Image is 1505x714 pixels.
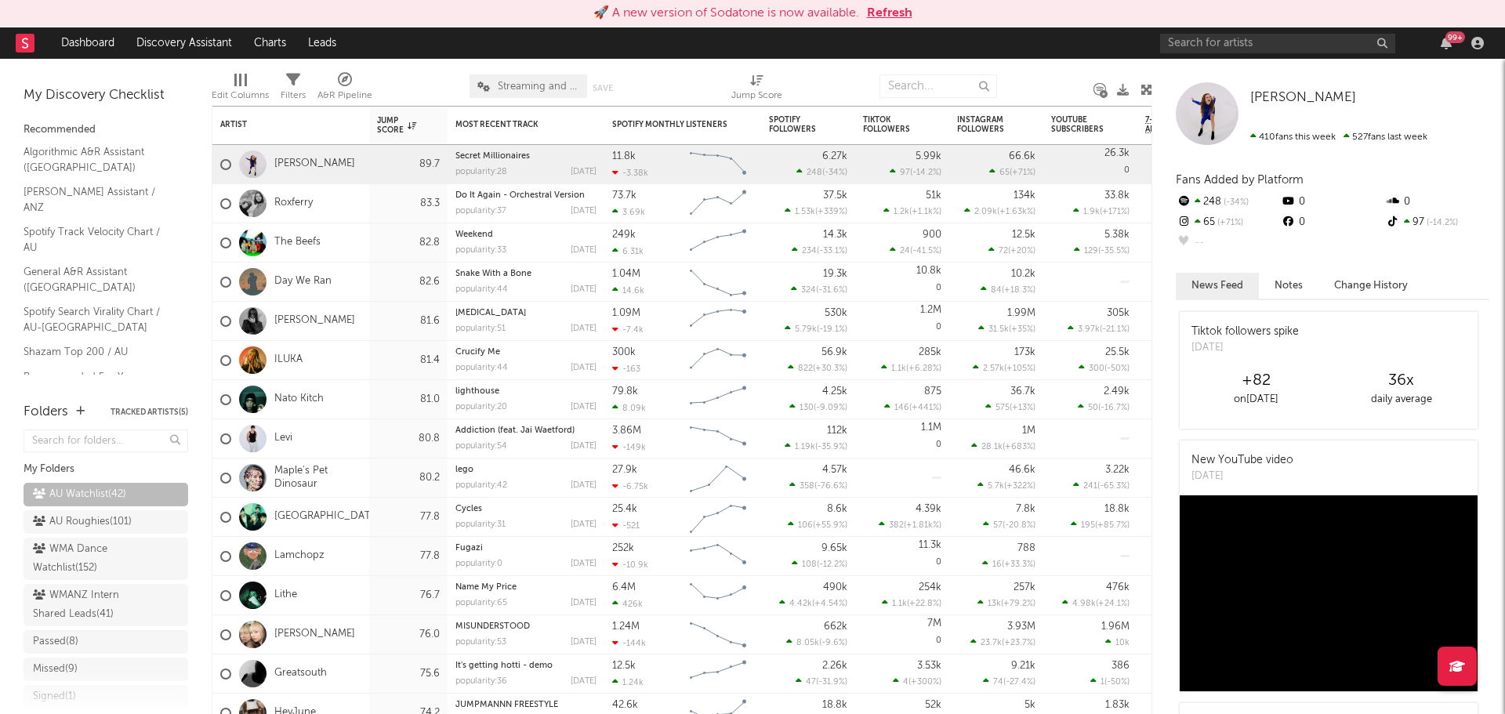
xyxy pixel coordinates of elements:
[912,247,939,256] span: -41.5 %
[274,353,303,367] a: ILUKA
[1079,363,1130,373] div: ( )
[33,687,76,706] div: Signed ( 1 )
[455,285,508,294] div: popularity: 44
[1073,206,1130,216] div: ( )
[274,465,361,491] a: Maple's Pet Dinosaur
[818,286,845,295] span: -31.6 %
[683,223,753,263] svg: Chart title
[125,27,243,59] a: Discovery Assistant
[455,270,597,278] div: Snake With a Bone
[683,263,753,302] svg: Chart title
[863,302,941,340] div: 0
[281,86,306,105] div: Filters
[24,303,172,335] a: Spotify Search Virality Chart / AU-[GEOGRAPHIC_DATA]
[24,343,172,361] a: Shazam Top 200 / AU
[821,347,847,357] div: 56.9k
[33,632,78,651] div: Passed ( 8 )
[900,169,910,177] span: 97
[1184,371,1329,390] div: +82
[1102,208,1127,216] span: +171 %
[612,347,636,357] div: 300k
[274,589,297,602] a: Lithe
[33,485,126,504] div: AU Watchlist ( 42 )
[920,305,941,315] div: 1.2M
[455,426,575,435] a: Addiction (feat. Jai Waetford)
[1009,151,1035,161] div: 66.6k
[274,314,355,328] a: [PERSON_NAME]
[1084,247,1098,256] span: 129
[455,505,482,513] a: Cycles
[274,667,327,680] a: Greatsouth
[1105,465,1130,475] div: 3.22k
[923,230,941,240] div: 900
[983,364,1004,373] span: 2.57k
[593,84,613,92] button: Save
[1101,247,1127,256] span: -35.5 %
[455,207,506,216] div: popularity: 37
[377,351,440,370] div: 81.4
[612,403,646,413] div: 8.09k
[1385,192,1489,212] div: 0
[791,285,847,295] div: ( )
[1176,233,1280,253] div: --
[912,169,939,177] span: -14.2 %
[274,275,332,288] a: Day We Ran
[612,442,646,452] div: -149k
[612,120,730,129] div: Spotify Monthly Listeners
[1083,208,1100,216] span: 1.9k
[919,347,941,357] div: 285k
[50,27,125,59] a: Dashboard
[1006,364,1033,373] span: +105 %
[1385,212,1489,233] div: 97
[571,324,597,333] div: [DATE]
[1424,219,1458,227] span: -14.2 %
[802,247,817,256] span: 234
[683,498,753,537] svg: Chart title
[1073,480,1130,491] div: ( )
[1102,325,1127,334] span: -21.1 %
[881,363,941,373] div: ( )
[455,309,526,317] a: [MEDICAL_DATA]
[1101,404,1127,412] span: -16.7 %
[988,482,1004,491] span: 5.7k
[978,324,1035,334] div: ( )
[455,348,500,357] a: Crucify Me
[377,312,440,331] div: 81.6
[1011,269,1035,279] div: 10.2k
[612,426,641,436] div: 3.86M
[1104,230,1130,240] div: 5.38k
[455,622,530,631] a: MISUNDERSTOOD
[1009,465,1035,475] div: 46.6k
[912,208,939,216] span: +1.1k %
[274,549,325,563] a: Lamchopz
[683,458,753,498] svg: Chart title
[281,67,306,112] div: Filters
[795,325,817,334] span: 5.79k
[455,152,597,161] div: Secret Millionaires
[957,115,1012,134] div: Instagram Followers
[1089,364,1104,373] span: 300
[988,325,1009,334] span: 31.5k
[1104,190,1130,201] div: 33.8k
[571,364,597,372] div: [DATE]
[999,169,1010,177] span: 65
[1184,390,1329,409] div: on [DATE]
[1014,347,1035,357] div: 173k
[212,67,269,112] div: Edit Columns
[1176,192,1280,212] div: 248
[455,466,597,474] div: lego
[1107,364,1127,373] span: -50 %
[795,443,815,451] span: 1.19k
[33,660,78,679] div: Missed ( 9 )
[973,363,1035,373] div: ( )
[24,685,188,709] a: Signed(1)
[612,190,636,201] div: 73.7k
[1004,286,1033,295] span: +18.3 %
[819,325,845,334] span: -19.1 %
[24,223,172,256] a: Spotify Track Velocity Chart / AU
[879,74,997,98] input: Search...
[822,465,847,475] div: 4.57k
[377,194,440,213] div: 83.3
[916,266,941,276] div: 10.8k
[801,286,816,295] span: 324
